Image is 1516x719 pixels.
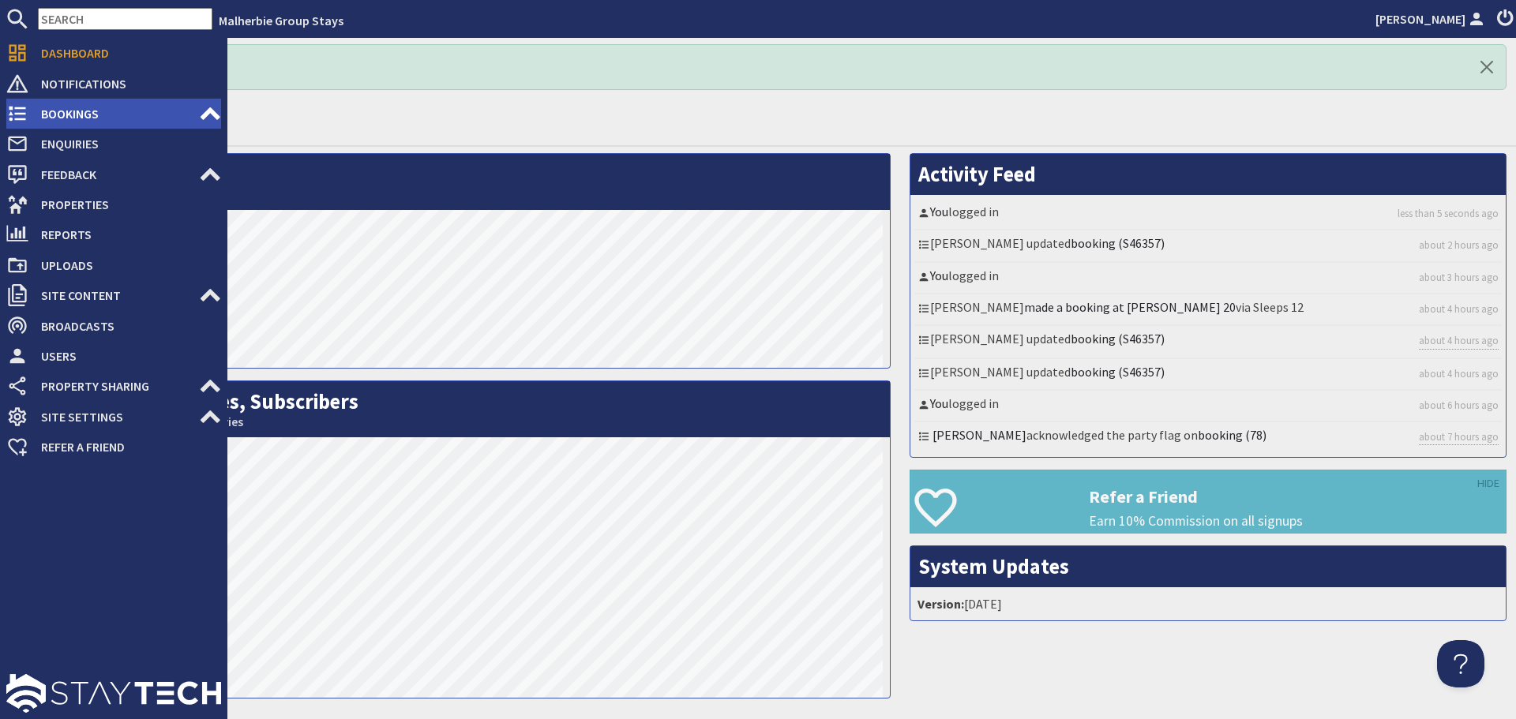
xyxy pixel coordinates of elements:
[1419,398,1499,413] a: about 6 hours ago
[1024,299,1236,315] a: made a booking at [PERSON_NAME] 20
[1419,429,1499,445] a: about 7 hours ago
[914,294,1502,326] li: [PERSON_NAME] via Sleeps 12
[48,154,890,210] h2: Visits per Day
[930,268,948,283] a: You
[6,101,221,126] a: Bookings
[6,283,221,308] a: Site Content
[28,373,199,399] span: Property Sharing
[1089,486,1506,507] h3: Refer a Friend
[1071,235,1165,251] a: booking (S46357)
[28,404,199,429] span: Site Settings
[1419,333,1499,349] a: about 4 hours ago
[28,283,199,308] span: Site Content
[1071,364,1165,380] a: booking (S46357)
[930,395,948,411] a: You
[1398,206,1499,221] a: less than 5 seconds ago
[6,192,221,217] a: Properties
[1477,475,1499,492] a: HIDE
[6,71,221,96] a: Notifications
[219,13,343,28] a: Malherbie Group Stays
[6,373,221,399] a: Property Sharing
[914,326,1502,358] li: [PERSON_NAME] updated
[917,596,964,612] strong: Version:
[6,674,221,713] img: staytech_l_w-4e588a39d9fa60e82540d7cfac8cfe4b7147e857d3e8dbdfbd41c59d52db0ec4.svg
[38,8,212,30] input: SEARCH
[28,131,221,156] span: Enquiries
[914,591,1502,616] li: [DATE]
[1419,270,1499,285] a: about 3 hours ago
[1071,331,1165,346] a: booking (S46357)
[28,313,221,339] span: Broadcasts
[28,192,221,217] span: Properties
[28,71,221,96] span: Notifications
[1419,301,1499,316] a: about 4 hours ago
[28,162,199,187] span: Feedback
[914,263,1502,294] li: logged in
[914,391,1502,422] li: logged in
[6,222,221,247] a: Reports
[28,222,221,247] span: Reports
[47,44,1507,90] div: Logged In! Hello!
[56,414,882,429] small: This Month: 1 Booking, 2 Enquiries
[914,199,1502,230] li: logged in
[932,427,1026,443] a: [PERSON_NAME]
[6,40,221,66] a: Dashboard
[6,131,221,156] a: Enquiries
[1419,238,1499,253] a: about 2 hours ago
[910,470,1507,534] a: Refer a Friend Earn 10% Commission on all signups
[1089,511,1506,531] p: Earn 10% Commission on all signups
[918,553,1069,579] a: System Updates
[914,359,1502,391] li: [PERSON_NAME] updated
[6,162,221,187] a: Feedback
[6,313,221,339] a: Broadcasts
[6,404,221,429] a: Site Settings
[48,381,890,437] h2: Bookings, Enquiries, Subscribers
[28,40,221,66] span: Dashboard
[1198,427,1266,443] a: booking (78)
[1437,640,1484,687] iframe: Toggle Customer Support
[914,230,1502,262] li: [PERSON_NAME] updated
[28,434,221,459] span: Refer a Friend
[28,253,221,278] span: Uploads
[6,434,221,459] a: Refer a Friend
[930,204,948,219] a: You
[1375,9,1488,28] a: [PERSON_NAME]
[6,343,221,369] a: Users
[6,253,221,278] a: Uploads
[914,422,1502,453] li: acknowledged the party flag on
[28,101,199,126] span: Bookings
[56,187,882,202] small: This Month: 2724 Visits
[28,343,221,369] span: Users
[918,161,1036,187] a: Activity Feed
[1419,366,1499,381] a: about 4 hours ago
